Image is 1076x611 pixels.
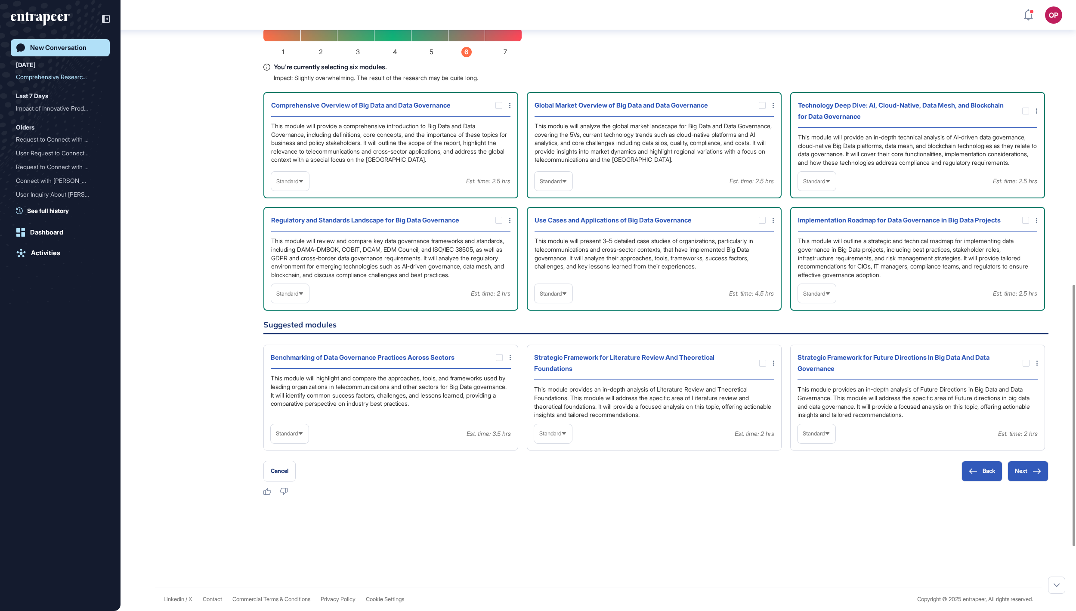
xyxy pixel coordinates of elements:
div: Request to Connect with Reese [16,133,105,146]
div: Est. time: 2 hrs [471,288,510,299]
div: Regulatory and Standards Landscape for Big Data Governance [271,215,459,226]
div: User Inquiry About Reese [16,188,105,201]
button: Cancel [263,461,296,481]
div: Comprehensive Overview of Big Data and Data Governance [271,100,451,111]
span: Standard [803,178,825,185]
div: Request to Connect with R... [16,133,98,146]
div: Comprehensive Research Re... [16,70,98,84]
div: Copyright © 2025 entrapeer, All rights reserved. [917,596,1033,602]
span: 5 [430,47,433,57]
a: Activities [11,244,110,262]
div: Connect with [PERSON_NAME] [16,174,98,188]
span: See full history [27,206,69,215]
button: Next [1008,461,1048,481]
span: Contact [203,596,222,602]
span: Standard [539,430,561,437]
span: You're currently selecting six modules. [274,62,387,73]
div: Benchmarking of Data Governance Practices Across Sectors [271,352,455,363]
div: This module will highlight and compare the approaches, tools, and frameworks used by leading orga... [271,374,511,419]
div: Impact of Innovative Product Development on Economic Growth and Consumer Behavior [16,102,105,115]
div: Olders [16,122,34,133]
div: Est. time: 2.5 hrs [466,176,510,187]
div: This module will analyze the global market landscape for Big Data and Data Governance, covering t... [535,122,774,167]
div: This module will review and compare key data governance frameworks and standards, including DAMA-... [271,237,510,279]
div: This module will provide an in-depth technical analysis of AI-driven data governance, cloud-nativ... [798,133,1037,167]
div: Est. time: 3.5 hrs [467,428,511,439]
a: See full history [16,206,110,215]
div: User Request to Connect w... [16,146,98,160]
div: [DATE] [16,60,36,70]
span: Standard [540,178,562,185]
span: Standard [276,178,298,185]
span: 4 [393,47,397,57]
div: entrapeer-logo [11,12,70,26]
div: User Inquiry About [PERSON_NAME] [16,188,98,201]
div: Dashboard [30,228,63,236]
span: Standard [803,430,825,437]
a: Cookie Settings [366,596,404,602]
div: This module will outline a strategic and technical roadmap for implementing data governance in Bi... [798,237,1037,279]
a: Linkedin [164,596,184,602]
span: Standard [540,290,562,297]
a: X [189,596,192,602]
div: Request to Connect with Reese [16,160,105,174]
span: Standard [803,290,825,297]
button: Back [962,461,1002,481]
div: Implementation Roadmap for Data Governance in Big Data Projects [798,215,1001,226]
div: User Request to Connect with Reese [16,146,105,160]
div: Last 7 Days [16,91,48,101]
div: Comprehensive Research Report on Big Data and Data Governance: Challenges, Frameworks, and Best P... [16,70,105,84]
div: Est. time: 2.5 hrs [993,288,1037,299]
span: 7 [504,47,507,57]
p: Impact: Slightly overwhelming. The result of the research may be quite long. [274,74,478,82]
span: Standard [276,430,298,437]
span: 2 [319,47,323,57]
h6: Suggested modules [263,321,1048,334]
div: Est. time: 2 hrs [735,428,774,439]
div: Est. time: 2.5 hrs [730,176,774,187]
span: Standard [276,290,298,297]
a: Dashboard [11,224,110,241]
div: Use Cases and Applications of Big Data Governance [535,215,692,226]
span: 1 [282,47,284,57]
span: 3 [356,47,360,57]
div: Technology Deep Dive: AI, Cloud-Native, Data Mesh, and Blockchain for Data Governance [798,100,1012,122]
span: 6 [461,47,472,57]
div: Activities [31,249,60,257]
div: Est. time: 2.5 hrs [993,176,1037,187]
button: OP [1045,6,1062,24]
div: Request to Connect with R... [16,160,98,174]
a: Commercial Terms & Conditions [232,596,310,602]
div: This module provides an in-depth analysis of Literature Review and Theoretical Foundations. This ... [534,385,774,419]
div: This module will present 3–5 detailed case studies of organizations, particularly in telecommunic... [535,237,774,279]
div: Strategic Framework for Literature Review And Theoretical Foundations [534,352,744,374]
a: Privacy Policy [321,596,356,602]
div: Global Market Overview of Big Data and Data Governance [535,100,708,111]
div: Connect with Reese [16,174,105,188]
div: This module will provide a comprehensive introduction to Big Data and Data Governance, including ... [271,122,510,167]
div: Est. time: 4.5 hrs [729,288,774,299]
span: / [186,596,187,602]
div: New Conversation [30,44,87,52]
div: This module provides an in-depth analysis of Future Directions in Big Data and Data Governance. T... [798,385,1038,419]
a: New Conversation [11,39,110,56]
div: Est. time: 2 hrs [998,428,1038,439]
div: Impact of Innovative Prod... [16,102,98,115]
div: Strategic Framework for Future Directions In Big Data And Data Governance [798,352,1008,374]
